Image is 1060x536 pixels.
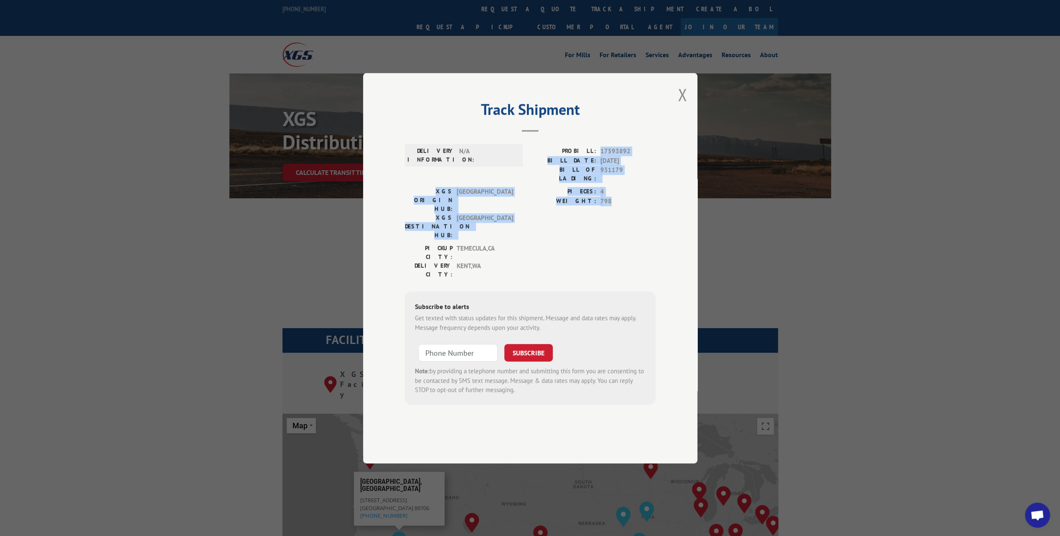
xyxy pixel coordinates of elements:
[405,187,452,213] label: XGS ORIGIN HUB:
[456,213,513,240] span: [GEOGRAPHIC_DATA]
[405,261,452,279] label: DELIVERY CITY:
[456,261,513,279] span: KENT , WA
[504,344,553,362] button: SUBSCRIBE
[405,104,656,119] h2: Track Shipment
[678,83,687,106] button: Close modal
[456,187,513,213] span: [GEOGRAPHIC_DATA]
[415,367,646,395] div: by providing a telephone number and submitting this form you are consenting to be contacted by SM...
[600,147,656,156] span: 17593892
[459,147,515,164] span: N/A
[418,344,498,362] input: Phone Number
[600,156,656,165] span: [DATE]
[456,244,513,261] span: TEMECULA , CA
[415,301,646,314] div: Subscribe to alerts
[530,187,596,197] label: PIECES:
[600,196,656,206] span: 798
[415,314,646,332] div: Get texted with status updates for this shipment. Message and data rates may apply. Message frequ...
[600,165,656,183] span: 931179
[530,147,596,156] label: PROBILL:
[405,213,452,240] label: XGS DESTINATION HUB:
[415,367,430,375] strong: Note:
[407,147,455,164] label: DELIVERY INFORMATION:
[530,165,596,183] label: BILL OF LADING:
[405,244,452,261] label: PICKUP CITY:
[530,156,596,165] label: BILL DATE:
[1025,503,1050,528] a: Open chat
[530,196,596,206] label: WEIGHT:
[600,187,656,197] span: 4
